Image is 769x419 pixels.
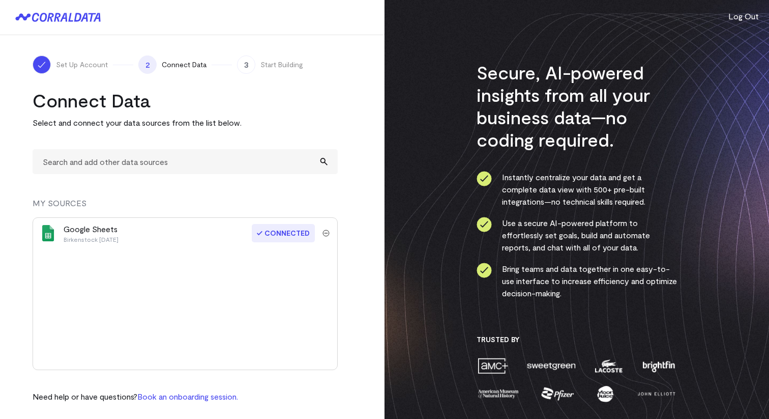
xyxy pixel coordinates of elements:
span: 3 [237,55,255,74]
img: pfizer-e137f5fc.png [540,385,575,403]
img: brightfin-a251e171.png [640,357,677,375]
img: amc-0b11a8f1.png [477,357,509,375]
span: Connected [252,224,315,242]
h3: Trusted By [477,335,677,344]
img: lacoste-7a6b0538.png [594,357,624,375]
p: Select and connect your data sources from the list below. [33,117,338,129]
img: trash-40e54a27.svg [322,230,330,237]
img: john-elliott-25751c40.png [636,385,677,403]
span: Start Building [260,60,303,70]
img: ico-check-circle-4b19435c.svg [477,217,492,232]
a: Book an onboarding session. [137,392,238,401]
span: 2 [138,55,157,74]
div: MY SOURCES [33,197,338,217]
span: Set Up Account [56,60,108,70]
p: Birkenstock [DATE] [64,235,119,243]
h2: Connect Data [33,89,338,111]
img: amnh-5afada46.png [477,385,520,403]
p: Need help or have questions? [33,390,238,403]
input: Search and add other data sources [33,149,338,174]
li: Instantly centralize your data and get a complete data view with 500+ pre-built integrations—no t... [477,171,677,208]
img: ico-check-circle-4b19435c.svg [477,171,492,186]
img: ico-check-circle-4b19435c.svg [477,263,492,278]
img: sweetgreen-1d1fb32c.png [526,357,577,375]
h3: Secure, AI-powered insights from all your business data—no coding required. [477,61,677,151]
li: Bring teams and data together in one easy-to-use interface to increase efficiency and optimize de... [477,263,677,299]
li: Use a secure AI-powered platform to effortlessly set goals, build and automate reports, and chat ... [477,217,677,254]
img: moon-juice-c312e729.png [595,385,615,403]
img: google_sheets-5a4bad8e.svg [40,225,56,241]
button: Log Out [728,10,759,22]
span: Connect Data [162,60,206,70]
div: Google Sheets [64,223,119,243]
img: ico-check-white-5ff98cb1.svg [37,60,47,70]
